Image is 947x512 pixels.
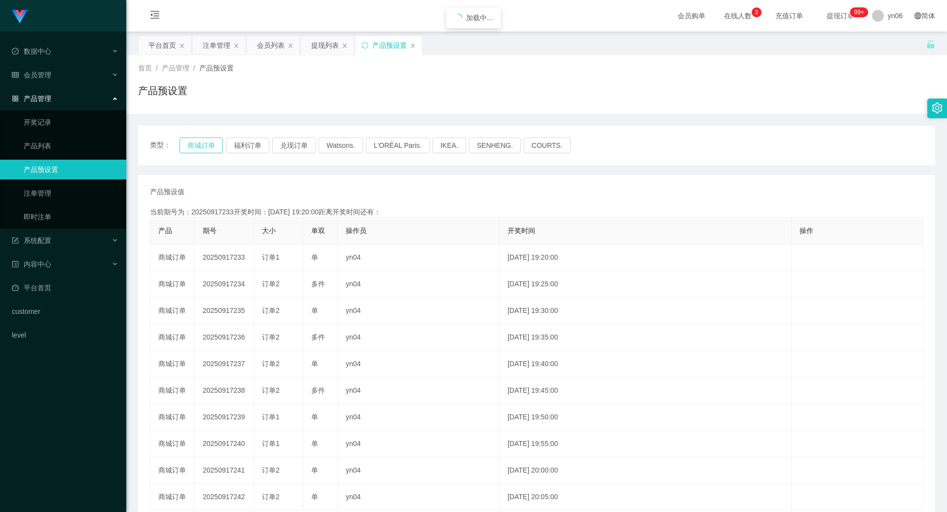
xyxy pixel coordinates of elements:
[500,457,792,484] td: [DATE] 20:00:00
[24,112,118,132] a: 开奖记录
[319,137,363,153] button: Watsons.
[150,404,195,431] td: 商城订单
[752,7,762,17] sup: 3
[311,36,339,55] div: 提现列表
[150,298,195,324] td: 商城订单
[338,457,500,484] td: yn04
[12,237,51,244] span: 系统配置
[914,12,921,19] i: 图标: global
[195,271,254,298] td: 20250917234
[12,237,19,244] i: 图标: form
[262,227,276,235] span: 大小
[195,377,254,404] td: 20250917238
[150,484,195,511] td: 商城订单
[262,333,280,341] span: 订单2
[311,493,318,501] span: 单
[150,377,195,404] td: 商城订单
[262,360,280,368] span: 订单2
[466,14,493,22] span: 加载中...
[932,102,943,113] i: 图标: setting
[311,307,318,314] span: 单
[338,377,500,404] td: yn04
[150,324,195,351] td: 商城订单
[500,404,792,431] td: [DATE] 19:50:00
[150,457,195,484] td: 商城订单
[338,404,500,431] td: yn04
[179,43,185,49] i: 图标: close
[338,298,500,324] td: yn04
[500,298,792,324] td: [DATE] 19:30:00
[156,64,158,72] span: /
[500,377,792,404] td: [DATE] 19:45:00
[338,271,500,298] td: yn04
[311,333,325,341] span: 多件
[346,227,366,235] span: 操作员
[195,298,254,324] td: 20250917235
[12,260,51,268] span: 内容中心
[262,493,280,501] span: 订单2
[150,207,923,217] div: 当前期号为：20250917233开奖时间：[DATE] 19:20:00距离开奖时间还有：
[195,484,254,511] td: 20250917242
[366,137,430,153] button: L'ORÉAL Paris.
[150,431,195,457] td: 商城订单
[719,12,757,19] span: 在线人数
[150,271,195,298] td: 商城订单
[203,227,217,235] span: 期号
[500,484,792,511] td: [DATE] 20:05:00
[311,360,318,368] span: 单
[150,187,184,197] span: 产品预设值
[262,307,280,314] span: 订单2
[311,440,318,447] span: 单
[12,71,19,78] i: 图标: table
[311,413,318,421] span: 单
[12,47,51,55] span: 数据中心
[12,95,19,102] i: 图标: appstore-o
[24,160,118,179] a: 产品预设置
[338,244,500,271] td: yn04
[926,40,935,49] i: 图标: unlock
[524,137,571,153] button: COURTS.
[150,351,195,377] td: 商城订单
[12,278,118,298] a: 图标: dashboard平台首页
[311,280,325,288] span: 多件
[500,244,792,271] td: [DATE] 19:20:00
[12,95,51,102] span: 产品管理
[162,64,189,72] span: 产品管理
[311,253,318,261] span: 单
[195,244,254,271] td: 20250917233
[755,7,758,17] p: 3
[226,137,269,153] button: 福利订单
[138,83,187,98] h1: 产品预设置
[338,431,500,457] td: yn04
[195,457,254,484] td: 20250917241
[150,244,195,271] td: 商城订单
[362,42,368,49] i: 图标: sync
[12,10,28,24] img: logo.9652507e.png
[500,271,792,298] td: [DATE] 19:25:00
[311,386,325,394] span: 多件
[342,43,348,49] i: 图标: close
[822,12,859,19] span: 提现订单
[24,207,118,227] a: 即时注单
[410,43,416,49] i: 图标: close
[288,43,293,49] i: 图标: close
[158,227,172,235] span: 产品
[195,404,254,431] td: 20250917239
[500,431,792,457] td: [DATE] 19:55:00
[262,280,280,288] span: 订单2
[203,36,230,55] div: 注单管理
[233,43,239,49] i: 图标: close
[433,137,466,153] button: IKEA.
[311,466,318,474] span: 单
[850,7,868,17] sup: 304
[180,137,223,153] button: 商城订单
[138,64,152,72] span: 首页
[12,261,19,268] i: 图标: profile
[24,183,118,203] a: 注单管理
[199,64,234,72] span: 产品预设置
[800,227,813,235] span: 操作
[338,484,500,511] td: yn04
[262,466,280,474] span: 订单2
[12,71,51,79] span: 会员管理
[372,36,407,55] div: 产品预设置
